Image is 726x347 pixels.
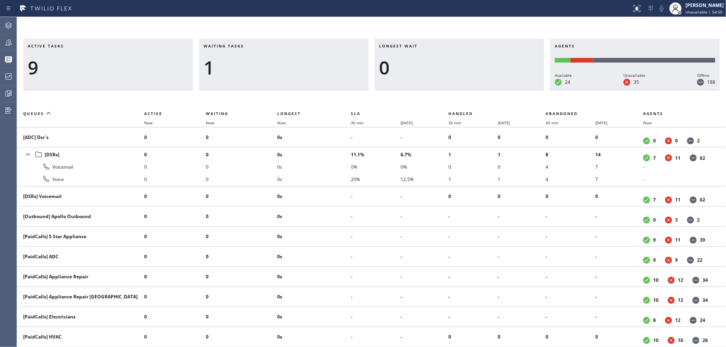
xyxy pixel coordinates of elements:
li: 0 [144,148,206,161]
div: [PaidCalls] 5 Star Appliance [23,233,138,240]
dt: Offline [690,154,697,161]
li: 0s [277,291,351,303]
dd: 39 [700,237,705,243]
li: 0 [595,131,643,144]
li: - [546,210,595,223]
li: - [351,190,401,203]
dd: 7 [653,155,656,161]
li: 0 [448,190,498,203]
span: Now [277,120,286,125]
dt: Available [643,196,650,203]
li: - [448,271,498,283]
li: - [498,311,546,323]
dt: Unavailable [665,317,672,324]
span: 30 min [448,120,461,125]
li: - [351,251,401,263]
li: - [448,230,498,243]
li: 12.5% [401,173,448,185]
dd: 10 [653,277,659,283]
span: Agents [555,43,575,49]
dt: Offline [692,297,699,304]
li: - [351,291,401,303]
li: 0 [206,190,277,203]
dd: 10 [678,337,683,344]
li: - [595,311,643,323]
dt: Available [555,79,562,86]
dd: 35 [633,79,639,85]
div: [PaidCalls] Appliance Repair [23,273,138,280]
li: 0 [206,291,277,303]
dd: 24 [700,317,705,323]
li: - [351,271,401,283]
li: 0 [546,331,595,343]
dd: 34 [702,277,708,283]
span: Active [144,111,162,116]
div: [PaidCalls] HVAC [23,333,138,340]
li: 0 [498,331,546,343]
dd: 7 [653,196,656,203]
span: Longest [277,111,301,116]
li: 0s [277,161,351,173]
dd: 11 [675,196,681,203]
dt: Unavailable [668,297,675,304]
li: 20% [351,173,401,185]
div: [PaidCalls] ADC [23,253,138,260]
li: - [401,190,448,203]
div: Voice [23,174,138,184]
li: - [401,131,448,144]
div: 0 [379,56,540,79]
li: - [401,271,448,283]
span: [DATE] [498,120,510,125]
li: - [351,331,401,343]
li: 0s [277,131,351,144]
li: 0 [546,131,595,144]
span: Handled [448,111,473,116]
li: 6.7% [401,148,448,161]
span: [DATE] [595,120,607,125]
dt: Unavailable [665,137,672,144]
li: 0 [448,331,498,343]
li: - [401,210,448,223]
li: 0s [277,210,351,223]
li: - [401,251,448,263]
li: 0 [144,291,206,303]
li: - [595,210,643,223]
dt: Unavailable [665,217,672,223]
li: - [448,291,498,303]
span: Waiting [206,111,228,116]
dt: Available [643,297,650,304]
span: Agents [643,111,663,116]
dt: Available [643,137,650,144]
span: 30 min [351,120,364,125]
li: 0 [206,210,277,223]
span: Now [643,120,652,125]
div: 9 [28,56,188,79]
dd: 9 [653,257,656,263]
li: 0 [448,131,498,144]
dt: Unavailable [665,196,672,203]
li: 1 [498,173,546,185]
li: 0 [144,230,206,243]
li: 0 [546,190,595,203]
li: 0s [277,271,351,283]
dt: Unavailable [665,257,672,264]
dd: 12 [675,317,681,323]
li: 0 [595,331,643,343]
dt: Available [643,237,650,244]
li: 1 [448,148,498,161]
span: Abandoned [546,111,578,116]
li: 0% [351,161,401,173]
div: Available [555,72,572,79]
span: Queues [23,111,44,116]
li: - [401,230,448,243]
li: 1 [498,148,546,161]
dt: Offline [697,79,704,86]
dt: Available [643,337,650,344]
li: 0s [277,311,351,323]
li: 0 [144,161,206,173]
dt: Available [643,154,650,161]
div: [PaidCalls] Appliance Repair [GEOGRAPHIC_DATA] [23,293,138,300]
button: Mute [656,3,667,14]
li: 0 [206,148,277,161]
li: 0 [144,131,206,144]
